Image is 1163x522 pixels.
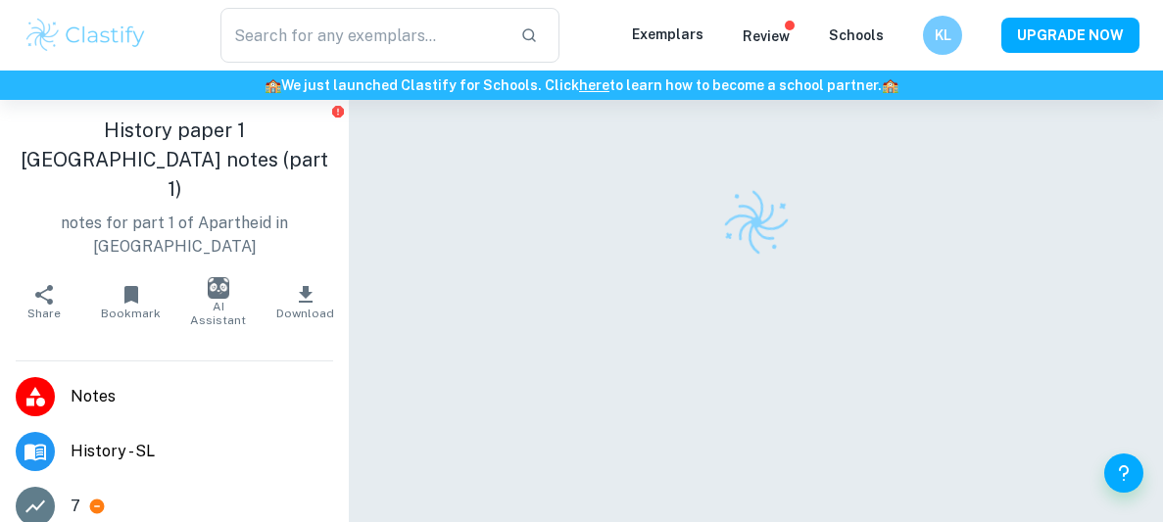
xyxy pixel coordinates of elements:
[16,212,333,259] p: notes for part 1 of Apartheid in [GEOGRAPHIC_DATA]
[262,274,349,329] button: Download
[265,77,281,93] span: 🏫
[24,16,148,55] img: Clastify logo
[87,274,174,329] button: Bookmark
[743,25,790,47] p: Review
[882,77,898,93] span: 🏫
[330,104,345,119] button: Report issue
[4,74,1159,96] h6: We just launched Clastify for Schools. Click to learn how to become a school partner.
[71,495,80,518] p: 7
[1104,453,1143,493] button: Help and Feedback
[220,8,505,63] input: Search for any exemplars...
[276,307,334,320] span: Download
[579,77,609,93] a: here
[632,24,703,45] p: Exemplars
[715,182,797,263] img: Clastify logo
[101,307,161,320] span: Bookmark
[923,16,962,55] button: KL
[932,24,954,46] h6: KL
[174,274,262,329] button: AI Assistant
[1001,18,1139,53] button: UPGRADE NOW
[27,307,61,320] span: Share
[186,300,250,327] span: AI Assistant
[71,440,333,463] span: History - SL
[829,27,884,43] a: Schools
[208,277,229,299] img: AI Assistant
[71,385,333,408] span: Notes
[16,116,333,204] h1: History paper 1 [GEOGRAPHIC_DATA] notes (part 1)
